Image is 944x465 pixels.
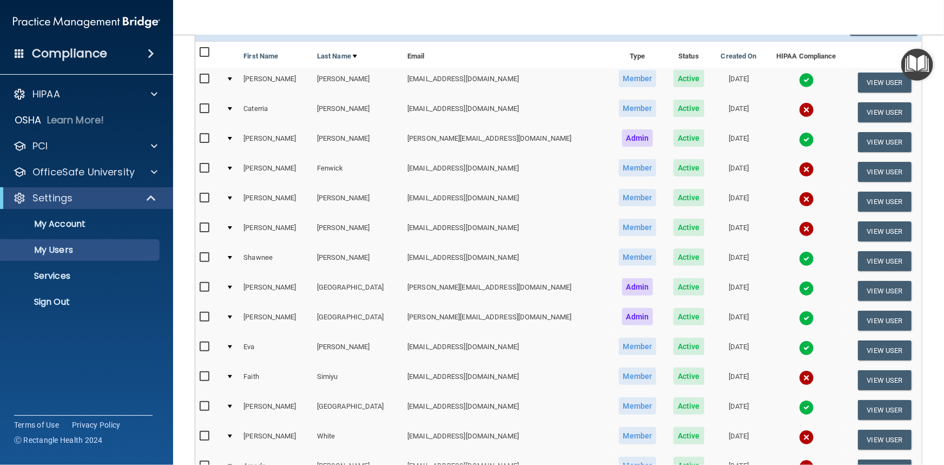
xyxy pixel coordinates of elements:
span: Active [674,219,704,236]
span: Active [674,278,704,296]
td: [EMAIL_ADDRESS][DOMAIN_NAME] [403,217,610,246]
p: Settings [32,192,72,205]
td: Fenwick [313,157,403,187]
span: Active [674,368,704,385]
img: PMB logo [13,11,160,33]
span: Active [674,338,704,355]
button: View User [858,192,912,212]
p: HIPAA [32,88,60,101]
span: Member [619,189,657,206]
span: Admin [622,129,653,147]
p: PCI [32,140,48,153]
td: Eva [239,336,313,365]
button: View User [858,430,912,450]
a: Created On [721,50,757,63]
td: [PERSON_NAME] [313,246,403,276]
span: Member [619,368,657,385]
td: White [313,425,403,455]
p: Learn More! [47,114,104,127]
span: Member [619,219,657,236]
td: [DATE] [712,157,765,187]
p: Sign Out [7,297,155,307]
button: View User [858,281,912,301]
span: Member [619,248,657,266]
td: Caterria [239,97,313,127]
td: [PERSON_NAME] [313,68,403,97]
td: [DATE] [712,217,765,246]
span: Active [674,189,704,206]
td: [PERSON_NAME] [239,276,313,306]
td: [DATE] [712,127,765,157]
td: [DATE] [712,425,765,455]
td: [PERSON_NAME] [313,336,403,365]
span: Ⓒ Rectangle Health 2024 [14,435,103,446]
td: [EMAIL_ADDRESS][DOMAIN_NAME] [403,97,610,127]
td: [PERSON_NAME] [239,187,313,217]
button: View User [858,370,912,390]
span: Member [619,100,657,117]
td: [DATE] [712,187,765,217]
img: tick.e7d51cea.svg [799,251,814,266]
th: Email [403,42,610,68]
span: Active [674,248,704,266]
button: View User [858,132,912,152]
td: [EMAIL_ADDRESS][DOMAIN_NAME] [403,187,610,217]
button: View User [858,162,912,182]
a: HIPAA [13,88,157,101]
td: [PERSON_NAME][EMAIL_ADDRESS][DOMAIN_NAME] [403,306,610,336]
span: Member [619,70,657,87]
td: [EMAIL_ADDRESS][DOMAIN_NAME] [403,157,610,187]
td: [DATE] [712,395,765,425]
button: View User [858,340,912,361]
td: [EMAIL_ADDRESS][DOMAIN_NAME] [403,395,610,425]
img: tick.e7d51cea.svg [799,400,814,415]
img: tick.e7d51cea.svg [799,311,814,326]
h4: Compliance [32,46,107,61]
td: Faith [239,365,313,395]
a: Terms of Use [14,420,59,430]
button: View User [858,102,912,122]
td: [EMAIL_ADDRESS][DOMAIN_NAME] [403,365,610,395]
td: Shawnee [239,246,313,276]
span: Member [619,397,657,415]
td: [EMAIL_ADDRESS][DOMAIN_NAME] [403,246,610,276]
img: cross.ca9f0e7f.svg [799,192,814,207]
td: [DATE] [712,306,765,336]
td: [PERSON_NAME] [239,127,313,157]
td: [EMAIL_ADDRESS][DOMAIN_NAME] [403,336,610,365]
td: [PERSON_NAME] [313,187,403,217]
img: tick.e7d51cea.svg [799,340,814,356]
td: [GEOGRAPHIC_DATA] [313,306,403,336]
span: Admin [622,278,653,296]
span: Admin [622,308,653,325]
button: View User [858,400,912,420]
td: [PERSON_NAME] [239,217,313,246]
a: Last Name [317,50,357,63]
td: [EMAIL_ADDRESS][DOMAIN_NAME] [403,425,610,455]
img: cross.ca9f0e7f.svg [799,102,814,117]
td: [EMAIL_ADDRESS][DOMAIN_NAME] [403,68,610,97]
button: View User [858,311,912,331]
img: cross.ca9f0e7f.svg [799,162,814,177]
td: [DATE] [712,246,765,276]
a: OfficeSafe University [13,166,157,179]
td: [PERSON_NAME][EMAIL_ADDRESS][DOMAIN_NAME] [403,127,610,157]
p: My Account [7,219,155,230]
img: tick.e7d51cea.svg [799,132,814,147]
img: tick.e7d51cea.svg [799,73,814,88]
td: [GEOGRAPHIC_DATA] [313,276,403,306]
p: OSHA [15,114,42,127]
button: Open Resource Center [901,49,933,81]
img: cross.ca9f0e7f.svg [799,370,814,385]
td: [PERSON_NAME] [313,127,403,157]
span: Active [674,70,704,87]
span: Active [674,100,704,117]
th: Type [610,42,665,68]
td: [DATE] [712,276,765,306]
button: View User [858,73,912,93]
th: HIPAA Compliance [765,42,848,68]
td: [GEOGRAPHIC_DATA] [313,395,403,425]
img: cross.ca9f0e7f.svg [799,221,814,237]
span: Active [674,397,704,415]
td: [PERSON_NAME] [239,425,313,455]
